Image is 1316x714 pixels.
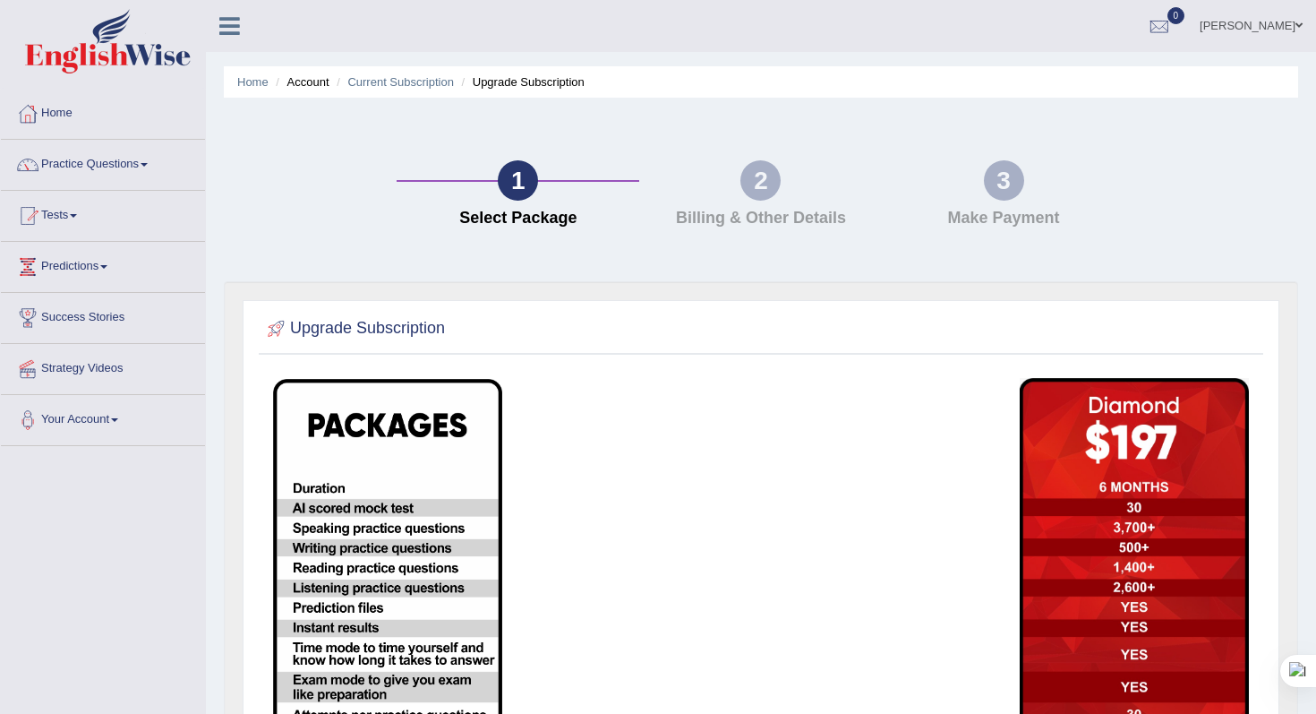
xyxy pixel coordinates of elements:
[1,242,205,287] a: Predictions
[237,75,269,89] a: Home
[1,293,205,338] a: Success Stories
[406,210,630,228] h4: Select Package
[1,89,205,133] a: Home
[1,395,205,440] a: Your Account
[263,315,445,342] h2: Upgrade Subscription
[1,140,205,185] a: Practice Questions
[984,160,1024,201] div: 3
[892,210,1116,228] h4: Make Payment
[271,73,329,90] li: Account
[740,160,781,201] div: 2
[347,75,454,89] a: Current Subscription
[498,160,538,201] div: 1
[1,191,205,236] a: Tests
[1,344,205,389] a: Strategy Videos
[648,210,873,228] h4: Billing & Other Details
[457,73,585,90] li: Upgrade Subscription
[1167,7,1185,24] span: 0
